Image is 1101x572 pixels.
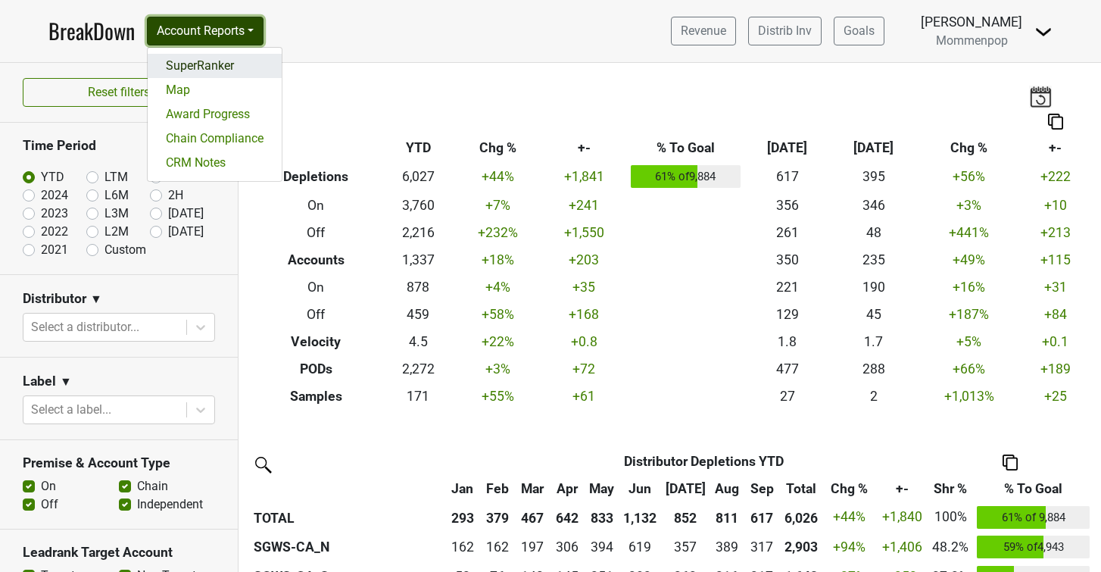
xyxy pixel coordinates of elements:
[454,328,541,355] td: +22 %
[917,273,1021,301] td: +16 %
[90,290,102,308] span: ▼
[23,138,215,154] h3: Time Period
[661,475,710,502] th: Jul: activate to sort column ascending
[23,78,215,107] button: Reset filters
[104,241,146,259] label: Custom
[147,17,264,45] button: Account Reports
[382,301,454,328] td: 459
[382,273,454,301] td: 878
[585,475,619,502] th: May: activate to sort column ascending
[831,246,917,273] td: 235
[445,532,480,562] td: 162.203
[1021,273,1090,301] td: +31
[382,328,454,355] td: 4.5
[973,475,1093,502] th: % To Goal: activate to sort column ascending
[250,475,445,502] th: &nbsp;: activate to sort column ascending
[137,495,203,514] label: Independent
[710,532,744,562] td: 388.676
[917,301,1021,328] td: +187 %
[831,301,917,328] td: 45
[744,328,830,355] td: 1.8
[744,162,830,192] td: 617
[250,355,382,383] th: PODs
[779,532,822,562] th: 2903.338
[550,502,585,533] th: 642
[541,273,627,301] td: +35
[622,537,657,557] div: 619
[250,502,445,533] th: TOTAL
[484,537,511,557] div: 162
[713,537,741,557] div: 389
[454,301,541,328] td: +58 %
[445,475,480,502] th: Jan: activate to sort column ascending
[23,455,215,471] h3: Premise & Account Type
[148,151,282,175] a: CRM Notes
[917,246,1021,273] td: +49 %
[541,192,627,219] td: +241
[445,502,480,533] th: 293
[1021,246,1090,273] td: +115
[928,502,973,533] td: 100%
[382,246,454,273] td: 1,337
[833,509,866,524] span: +44%
[541,246,627,273] td: +203
[541,355,627,383] td: +72
[619,532,661,562] td: 619.255
[748,17,822,45] a: Distrib Inv
[147,47,282,182] div: Account Reports
[627,135,744,162] th: % To Goal
[661,502,710,533] th: 852
[480,502,515,533] th: 379
[480,475,515,502] th: Feb: activate to sort column ascending
[917,135,1021,162] th: Chg %
[148,127,282,151] a: Chain Compliance
[744,383,830,410] td: 27
[710,502,744,533] th: 811
[831,219,917,246] td: 48
[744,135,830,162] th: [DATE]
[148,78,282,102] a: Map
[250,452,274,476] img: filter
[541,219,627,246] td: +1,550
[104,205,129,223] label: L3M
[148,54,282,78] a: SuperRanker
[454,135,541,162] th: Chg %
[1021,301,1090,328] td: +84
[250,532,445,562] th: SGWS-CA_N
[168,223,204,241] label: [DATE]
[1021,383,1090,410] td: +25
[585,532,619,562] td: 393.524
[1029,86,1052,107] img: last_updated_date
[936,33,1008,48] span: Mommenpop
[137,477,168,495] label: Chain
[41,168,64,186] label: YTD
[744,502,779,533] th: 617
[1034,23,1053,41] img: Dropdown Menu
[831,135,917,162] th: [DATE]
[41,241,68,259] label: 2021
[454,383,541,410] td: +55 %
[619,502,661,533] th: 1,132
[744,301,830,328] td: 129
[877,475,928,502] th: +-: activate to sort column ascending
[1021,192,1090,219] td: +10
[454,219,541,246] td: +232 %
[831,162,917,192] td: 395
[744,273,830,301] td: 221
[1021,219,1090,246] td: +213
[449,537,476,557] div: 162
[23,291,86,307] h3: Distributor
[744,246,830,273] td: 350
[588,537,615,557] div: 394
[454,192,541,219] td: +7 %
[250,219,382,246] th: Off
[382,355,454,383] td: 2,272
[822,532,876,562] td: +94 %
[917,192,1021,219] td: +3 %
[1048,114,1063,130] img: Copy to clipboard
[60,373,72,391] span: ▼
[250,383,382,410] th: Samples
[710,475,744,502] th: Aug: activate to sort column ascending
[48,15,135,47] a: BreakDown
[928,475,973,502] th: Shr %: activate to sort column ascending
